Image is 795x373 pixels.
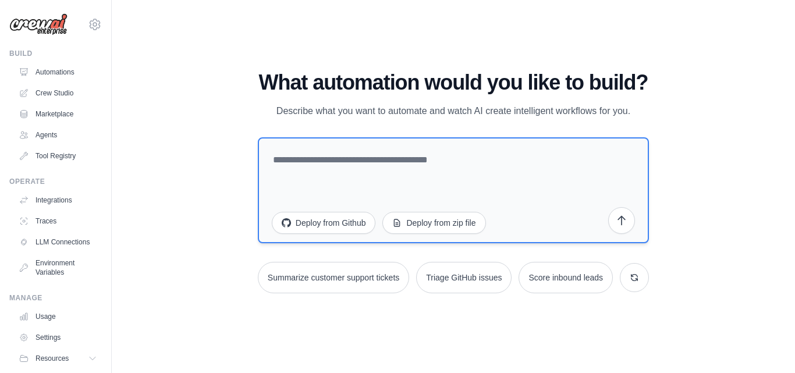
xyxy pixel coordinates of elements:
a: Environment Variables [14,254,102,282]
div: Manage [9,293,102,303]
a: Usage [14,307,102,326]
div: Build [9,49,102,58]
button: Score inbound leads [519,262,613,293]
img: Logo [9,13,68,35]
p: Describe what you want to automate and watch AI create intelligent workflows for you. [258,104,649,119]
button: Deploy from zip file [382,212,485,234]
h1: What automation would you like to build? [258,71,649,94]
button: Summarize customer support tickets [258,262,409,293]
a: Agents [14,126,102,144]
button: Resources [14,349,102,368]
iframe: Chat Widget [737,317,795,373]
a: Crew Studio [14,84,102,102]
a: Traces [14,212,102,230]
a: LLM Connections [14,233,102,251]
a: Marketplace [14,105,102,123]
span: Resources [36,354,69,363]
a: Automations [14,63,102,81]
button: Triage GitHub issues [416,262,512,293]
a: Settings [14,328,102,347]
button: Deploy from Github [272,212,376,234]
div: Operate [9,177,102,186]
a: Integrations [14,191,102,209]
a: Tool Registry [14,147,102,165]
